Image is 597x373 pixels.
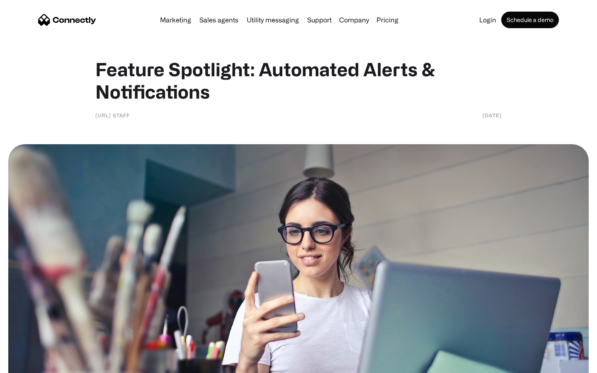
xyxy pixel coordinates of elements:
a: Schedule a demo [501,12,559,28]
a: Marketing [157,17,194,23]
div: [URL] staff [95,111,130,119]
a: Sales agents [196,17,242,23]
div: Company [337,14,371,26]
a: Support [304,17,335,23]
a: Utility messaging [243,17,302,23]
ul: Language list [17,358,50,370]
div: Company [339,14,369,26]
aside: Language selected: English [8,358,50,370]
div: [DATE] [483,111,502,119]
a: Login [476,17,500,23]
h1: Feature Spotlight: Automated Alerts & Notifications [95,58,502,103]
a: Pricing [373,17,402,23]
a: home [38,14,96,26]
